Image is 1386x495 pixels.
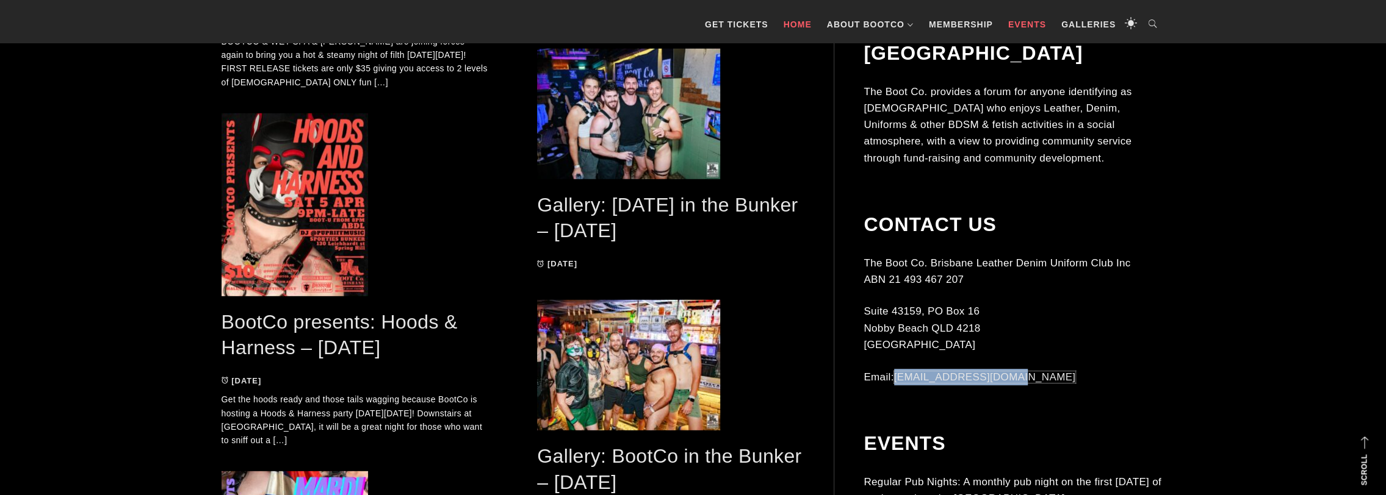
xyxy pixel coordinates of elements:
[537,445,801,493] a: Gallery: BootCo in the Bunker – [DATE]
[864,213,1164,236] h2: Contact Us
[699,6,774,43] a: GET TICKETS
[222,35,489,90] p: BOOTCO & WET SPA & [PERSON_NAME] are joining forces again to bring you a hot & steamy night of fi...
[894,371,1076,383] a: [EMAIL_ADDRESS][DOMAIN_NAME]
[537,259,577,268] a: [DATE]
[231,376,261,385] time: [DATE]
[821,6,920,43] a: About BootCo
[864,369,1164,385] p: Email:
[864,432,1164,455] h2: Events
[864,255,1164,288] p: The Boot Co. Brisbane Leather Denim Uniform Club Inc ABN 21 493 467 207
[923,6,999,43] a: Membership
[778,6,818,43] a: Home
[864,84,1164,166] p: The Boot Co. provides a forum for anyone identifying as [DEMOGRAPHIC_DATA] who enjoys Leather, De...
[222,376,262,385] a: [DATE]
[547,259,577,268] time: [DATE]
[864,303,1164,353] p: Suite 43159, PO Box 16 Nobby Beach QLD 4218 [GEOGRAPHIC_DATA]
[222,311,458,359] a: BootCo presents: Hoods & Harness – [DATE]
[1360,454,1368,485] strong: Scroll
[1002,6,1052,43] a: Events
[1055,6,1122,43] a: Galleries
[222,393,489,447] p: Get the hoods ready and those tails wagging because BootCo is hosting a Hoods & Harness party [DA...
[537,194,798,242] a: Gallery: [DATE] in the Bunker – [DATE]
